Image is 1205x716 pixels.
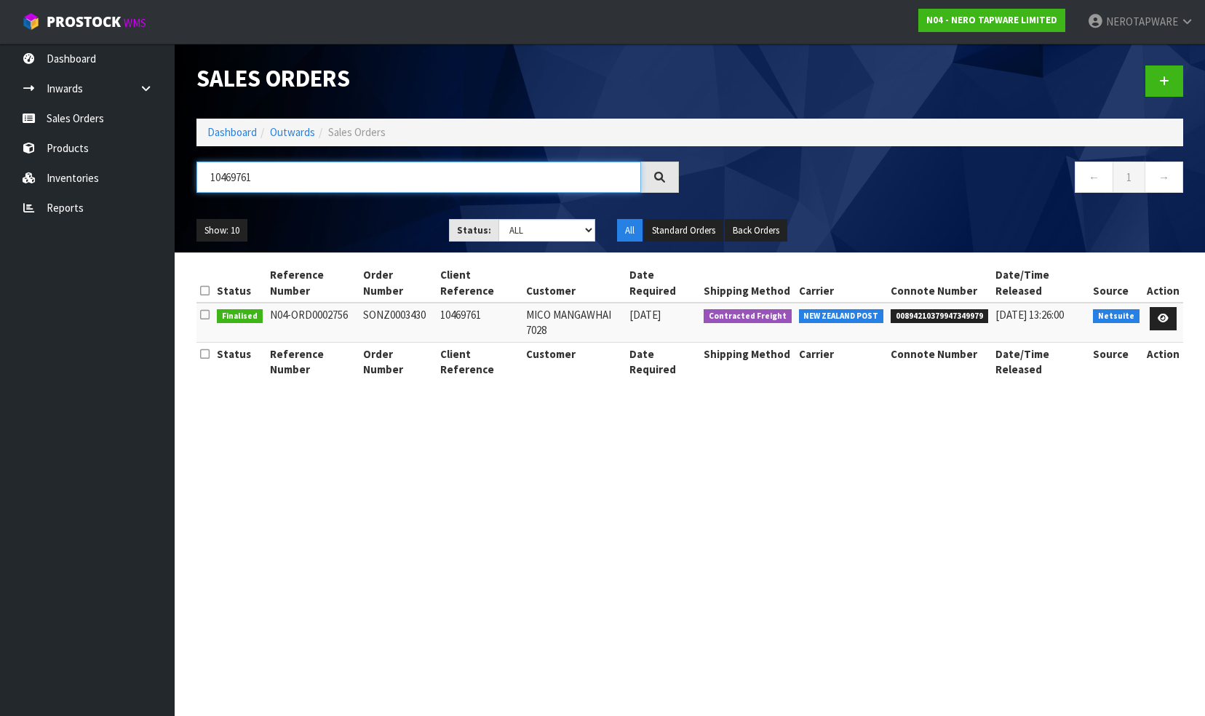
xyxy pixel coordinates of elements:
[207,125,257,139] a: Dashboard
[213,263,266,303] th: Status
[926,14,1057,26] strong: N04 - NERO TAPWARE LIMITED
[626,263,700,303] th: Date Required
[437,303,522,342] td: 10469761
[437,263,522,303] th: Client Reference
[887,342,992,381] th: Connote Number
[891,309,988,324] span: 00894210379947349979
[995,308,1064,322] span: [DATE] 13:26:00
[1093,309,1140,324] span: Netsuite
[795,342,888,381] th: Carrier
[124,16,146,30] small: WMS
[795,263,888,303] th: Carrier
[1143,342,1183,381] th: Action
[196,65,679,92] h1: Sales Orders
[437,342,522,381] th: Client Reference
[701,162,1183,197] nav: Page navigation
[522,263,626,303] th: Customer
[213,342,266,381] th: Status
[359,303,437,342] td: SONZ0003430
[266,263,360,303] th: Reference Number
[457,224,491,236] strong: Status:
[522,342,626,381] th: Customer
[1075,162,1113,193] a: ←
[887,263,992,303] th: Connote Number
[1113,162,1145,193] a: 1
[1089,263,1143,303] th: Source
[196,219,247,242] button: Show: 10
[196,162,641,193] input: Search sales orders
[700,342,795,381] th: Shipping Method
[328,125,386,139] span: Sales Orders
[47,12,121,31] span: ProStock
[1145,162,1183,193] a: →
[629,308,661,322] span: [DATE]
[799,309,884,324] span: NEW ZEALAND POST
[22,12,40,31] img: cube-alt.png
[359,263,437,303] th: Order Number
[617,219,643,242] button: All
[725,219,787,242] button: Back Orders
[992,263,1090,303] th: Date/Time Released
[1143,263,1183,303] th: Action
[270,125,315,139] a: Outwards
[704,309,792,324] span: Contracted Freight
[700,263,795,303] th: Shipping Method
[644,219,723,242] button: Standard Orders
[266,303,360,342] td: N04-ORD0002756
[1106,15,1178,28] span: NEROTAPWARE
[1089,342,1143,381] th: Source
[359,342,437,381] th: Order Number
[992,342,1090,381] th: Date/Time Released
[522,303,626,342] td: MICO MANGAWHAI 7028
[626,342,700,381] th: Date Required
[266,342,360,381] th: Reference Number
[217,309,263,324] span: Finalised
